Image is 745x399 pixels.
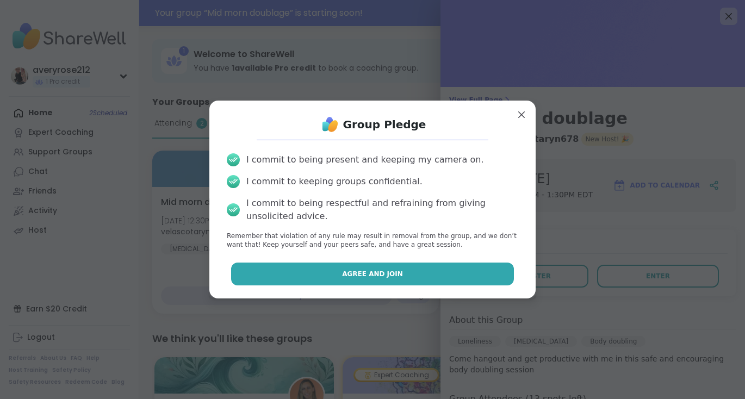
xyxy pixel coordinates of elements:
[227,232,518,250] p: Remember that violation of any rule may result in removal from the group, and we don’t want that!...
[246,153,483,166] div: I commit to being present and keeping my camera on.
[319,114,341,135] img: ShareWell Logo
[246,197,518,223] div: I commit to being respectful and refraining from giving unsolicited advice.
[231,263,514,285] button: Agree and Join
[342,269,403,279] span: Agree and Join
[246,175,423,188] div: I commit to keeping groups confidential.
[343,117,426,132] h1: Group Pledge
